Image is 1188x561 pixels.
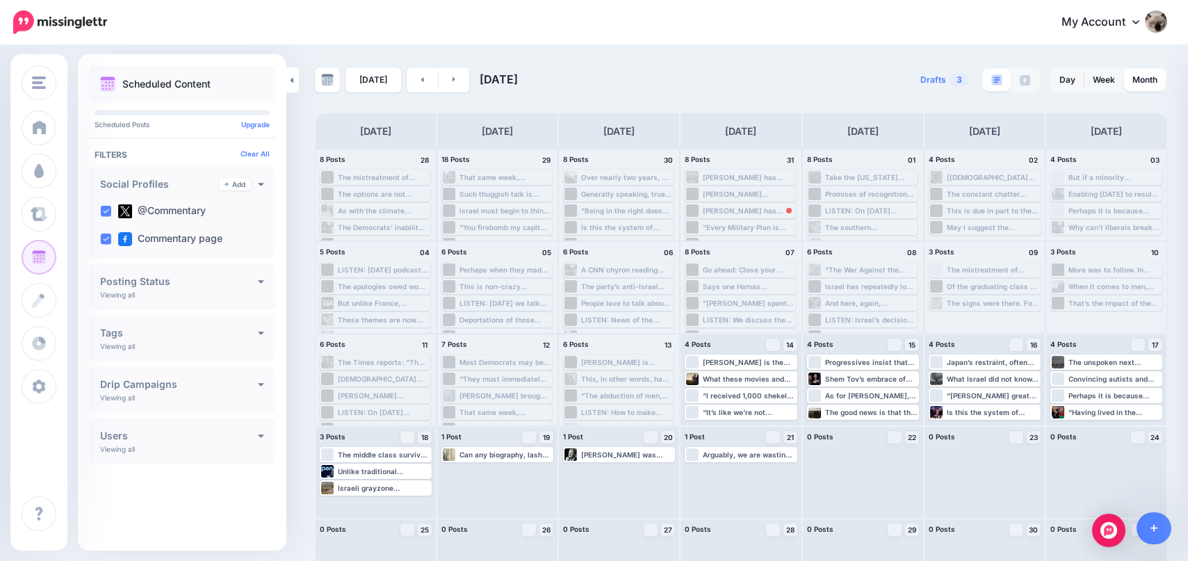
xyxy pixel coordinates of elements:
div: Shem Tov’s embrace of [DEMOGRAPHIC_DATA] observance was not limited to prayer. We are further inf... [825,375,918,383]
span: 0 Posts [1050,432,1077,441]
a: 30 [1027,523,1041,536]
span: 8 Posts [685,247,710,256]
span: 0 Posts [929,525,955,533]
h4: Posting Status [100,277,258,286]
div: Says one Hamas bureaucrat: “Every time I go to pick up my salary, I say goodbye to my wife and ch... [703,282,794,291]
span: 18 [421,434,428,441]
a: 26 [539,523,553,536]
span: 8 Posts [320,155,345,163]
h4: 01 [905,154,919,166]
span: 21 [787,434,794,441]
span: Drafts [920,76,946,84]
div: [PERSON_NAME] is the very definition of a weathervane. In the [DEMOGRAPHIC_DATA], the winds are o... [703,358,795,366]
h4: 07 [783,246,797,259]
span: 8 Posts [807,155,833,163]
div: Perhaps it is because [PERSON_NAME] is so focused on her own personal story that her philanthropi... [1068,391,1161,400]
h4: Users [100,431,258,441]
span: 4 Posts [807,340,833,348]
div: Israel must begin to think about the long term. And herein lies the opportunity to place immense ... [459,206,551,215]
div: Take the [US_STATE] high-speed rail project. It is now [DEMOGRAPHIC_DATA] despite initial project... [825,173,916,181]
span: 1 Post [441,432,462,441]
a: 24 [1148,431,1162,444]
div: These themes are now commonplace among such groups, with the idea that the hegemonic West—includi... [338,316,429,324]
div: People love to talk about what Hamas is not. But once one is finally able to turn the conversatio... [581,299,672,307]
div: As for [PERSON_NAME], the ultimate irony is that he replaced in the Senate [PERSON_NAME]—a true h... [825,391,918,400]
div: “It’s like we’re not programming anymore,” data scientist [PERSON_NAME] said in a [PERSON_NAME] T... [703,408,795,416]
div: "We finally discovered a tax that Democrats don't like, and it's the tariffs." Watch & subscribe ... [825,332,916,341]
a: 27 [661,523,675,536]
div: Unlike traditional computers, which we program to follow our instructions precisely, AI algorithm... [338,467,430,475]
div: “I received 1,000 shekels (about $300) in worn-out banknotes — no trader would accept them,” one ... [703,391,795,400]
p: Viewing all [100,291,135,299]
div: "You firebomb my capitol, it might take me 3 years...but I'm not letting you get away with that. ... [459,223,551,231]
span: 0 Posts [685,525,711,533]
span: 0 Posts [563,525,589,533]
div: LISTEN: [DATE] podcast notes the deep problems with [PERSON_NAME] firing the head of the agency t... [338,266,429,274]
div: Japan’s restraint, often mistaken for weakness, is strategic misdirection—concealing the steel be... [947,358,1039,366]
a: 16 [1027,339,1041,351]
div: One can forgive the desperation of a parent; one cannot forgive a journalist or a “humanitarian” ... [338,240,429,248]
div: That same week, hostages still being held by Hamas in [GEOGRAPHIC_DATA] notched 600 days of hell,... [459,173,551,181]
div: The apologies owed won’t be coming any time soon. That’s because the people accusing [DEMOGRAPHIC... [338,282,429,291]
div: What Israel did not know, could not have known, as it was undergoing these existential torments, ... [947,375,1039,383]
div: The mistreatment of [DEMOGRAPHIC_DATA] children on commercial travel is a growing trend that sugg... [338,173,429,181]
div: Can any biography, lashed as the genre is to facts, hope to qualify not merely as artful but as t... [459,450,552,459]
p: Scheduled Content [122,79,211,89]
div: As with the climate activists and celebrities who own multiple homes and fly private jets around ... [338,206,429,215]
a: [DATE] [345,67,401,92]
div: [PERSON_NAME] brought death and destruction upon his people, intentionally. Had he lived, he woul... [459,391,551,400]
div: Promises of recognition will have no practical effect on the conflict outside of encouraging Hama... [825,190,916,198]
span: 3 Posts [1050,247,1076,256]
img: facebook-grey-square.png [1020,75,1030,86]
div: Columbia has agreed to pay the federal government $200 million and about $20 million to [DEMOGRAP... [338,332,429,341]
label: @Commentary [118,204,206,218]
a: 17 [1148,339,1162,351]
h4: [DATE] [603,123,635,140]
div: And here, again, [DEMOGRAPHIC_DATA] fell in line—supporting the institutions that had caved to an... [825,299,916,307]
a: 29 [905,523,919,536]
h4: [DATE] [482,123,513,140]
span: 26 [542,526,551,533]
img: facebook-square.png [118,232,132,246]
img: twitter-square.png [118,204,132,218]
div: "Being in the right does not have a time limit. Either Israel's war itself is just or it's unjust... [581,206,672,215]
div: When it comes to men, Democrats need an entirely new cultural vocabulary—one that reckons with th... [1068,282,1161,291]
div: LISTEN: Israel’s decision to adopt a new strategy to win the war in [GEOGRAPHIC_DATA] is wildly c... [825,316,916,324]
h4: 06 [661,246,675,259]
h4: 11 [418,339,432,351]
h4: [DATE] [969,123,1000,140]
h4: [DATE] [360,123,391,140]
span: 28 [786,526,795,533]
span: 23 [1030,434,1038,441]
a: 14 [783,339,797,351]
span: 6 Posts [441,247,467,256]
div: [PERSON_NAME] has proposed that if he is ahead in the polls in September, Mayor [PERSON_NAME] sho... [703,173,794,181]
div: The bald fact is that there are simply not enough black and [DEMOGRAPHIC_DATA] students with the ... [581,425,672,433]
span: 16 [1030,341,1037,348]
div: The signs were there. For weeks before [PERSON_NAME]’s departure, [PERSON_NAME] had been growing ... [947,299,1039,307]
span: 3 [950,73,969,86]
span: 6 Posts [807,247,833,256]
span: 4 Posts [1050,340,1077,348]
div: Yet responding to readers who have expressed shock at his post-[DATE] “awakening” of sorts, [PERS... [459,240,551,248]
div: "[PERSON_NAME] spent all of these years on [PERSON_NAME], on [PERSON_NAME], on the WWF & WWE show... [703,299,794,307]
span: 0 Posts [1050,525,1077,533]
div: But if a minority government cannot do all those important things, shouldn’t [PERSON_NAME] offer ... [1068,173,1161,181]
div: Perhaps when they made that promise, they hadn’t considered the symbology of the rhetoric that al... [459,266,551,274]
h4: 12 [539,339,553,351]
img: menu.png [32,76,46,89]
img: paragraph-boxed.png [991,74,1002,86]
span: 7 Posts [441,340,467,348]
span: 22 [908,434,916,441]
div: [PERSON_NAME] represents something very specific and very old. He is a symbol of genocidal anti-S... [338,391,429,400]
p: Viewing all [100,445,135,453]
img: Missinglettr [13,10,107,34]
span: 19 [543,434,550,441]
div: Iran had already been killing [DEMOGRAPHIC_DATA] service members long before those B-2s soared ab... [825,240,916,248]
h4: Social Profiles [100,179,219,189]
div: [DEMOGRAPHIC_DATA] are also forced to buy back from Hamas what Hamas has confiscated from them pe... [338,375,429,383]
span: 20 [664,434,673,441]
div: A CNN chyron reading “Fiery but Mostly Peaceful Protests After Police Shooting” appeared below a ... [581,266,672,274]
span: 0 Posts [320,525,346,533]
a: 21 [783,431,797,444]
